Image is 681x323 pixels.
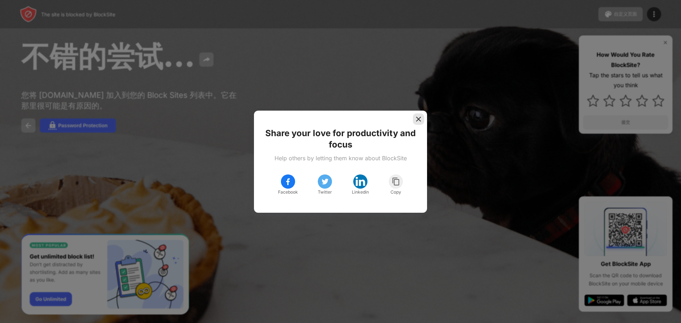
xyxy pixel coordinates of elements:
img: twitter.svg [321,177,329,186]
div: Share your love for productivity and focus [262,128,419,150]
div: Twitter [318,189,332,196]
img: copy.svg [392,177,400,186]
div: Copy [391,189,401,196]
img: linkedin.svg [355,176,366,187]
div: Linkedin [352,189,369,196]
div: Help others by letting them know about BlockSite [275,155,407,162]
img: facebook.svg [284,177,292,186]
div: Facebook [278,189,298,196]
